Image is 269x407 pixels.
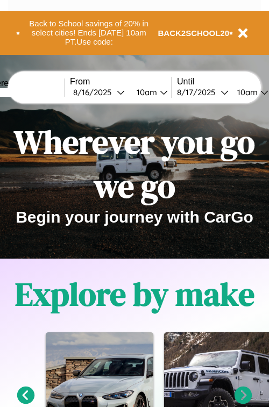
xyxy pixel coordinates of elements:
div: 8 / 17 / 2025 [177,87,221,97]
div: 10am [232,87,260,97]
label: From [70,77,171,87]
b: BACK2SCHOOL20 [158,28,230,38]
div: 8 / 16 / 2025 [73,87,117,97]
button: 8/16/2025 [70,87,128,98]
h1: Explore by make [15,272,254,316]
button: 10am [128,87,171,98]
button: Back to School savings of 20% in select cities! Ends [DATE] 10am PT.Use code: [20,16,158,49]
div: 10am [131,87,160,97]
